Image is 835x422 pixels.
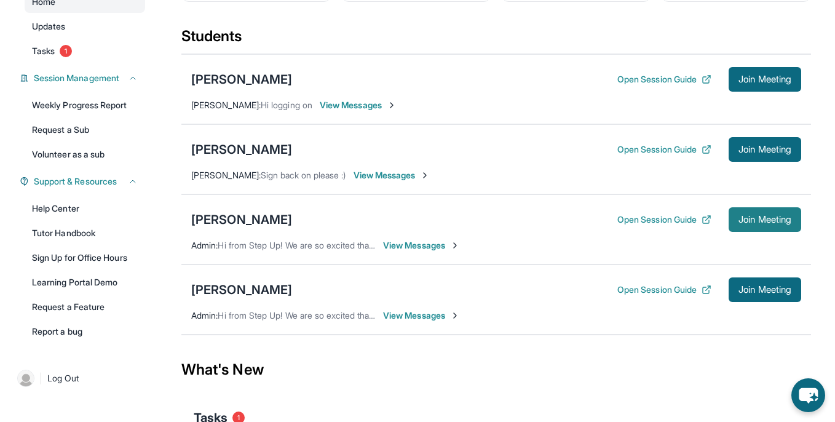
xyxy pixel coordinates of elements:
span: Tasks [32,45,55,57]
img: user-img [17,370,34,387]
button: Support & Resources [29,175,138,188]
img: Chevron-Right [450,241,460,250]
a: Weekly Progress Report [25,94,145,116]
img: Chevron-Right [387,100,397,110]
span: [PERSON_NAME] : [191,170,261,180]
button: Open Session Guide [617,284,711,296]
a: Request a Feature [25,296,145,318]
div: [PERSON_NAME] [191,141,292,158]
div: [PERSON_NAME] [191,211,292,228]
button: Session Management [29,72,138,84]
span: Log Out [47,372,79,384]
a: Request a Sub [25,119,145,141]
span: [PERSON_NAME] : [191,100,261,110]
span: Join Meeting [738,146,791,153]
button: Open Session Guide [617,213,711,226]
a: Tutor Handbook [25,222,145,244]
span: View Messages [383,309,460,322]
div: Students [181,26,811,54]
a: Tasks1 [25,40,145,62]
span: Sign back on please :) [261,170,346,180]
span: Join Meeting [738,286,791,293]
span: | [39,371,42,386]
span: Admin : [191,310,218,320]
span: View Messages [320,99,397,111]
button: Join Meeting [729,137,801,162]
span: 1 [60,45,72,57]
span: Hi logging on [261,100,312,110]
a: Learning Portal Demo [25,271,145,293]
div: [PERSON_NAME] [191,71,292,88]
button: Join Meeting [729,277,801,302]
a: Sign Up for Office Hours [25,247,145,269]
a: Report a bug [25,320,145,343]
span: View Messages [354,169,430,181]
a: Volunteer as a sub [25,143,145,165]
img: Chevron-Right [420,170,430,180]
button: Join Meeting [729,207,801,232]
span: Join Meeting [738,216,791,223]
a: Updates [25,15,145,38]
span: Support & Resources [34,175,117,188]
a: Help Center [25,197,145,220]
button: Open Session Guide [617,73,711,86]
span: Admin : [191,240,218,250]
span: Updates [32,20,66,33]
button: chat-button [791,378,825,412]
button: Join Meeting [729,67,801,92]
div: What's New [181,343,811,397]
img: Chevron-Right [450,311,460,320]
span: View Messages [383,239,460,252]
span: Session Management [34,72,119,84]
button: Open Session Guide [617,143,711,156]
span: Join Meeting [738,76,791,83]
div: [PERSON_NAME] [191,281,292,298]
a: |Log Out [12,365,145,392]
